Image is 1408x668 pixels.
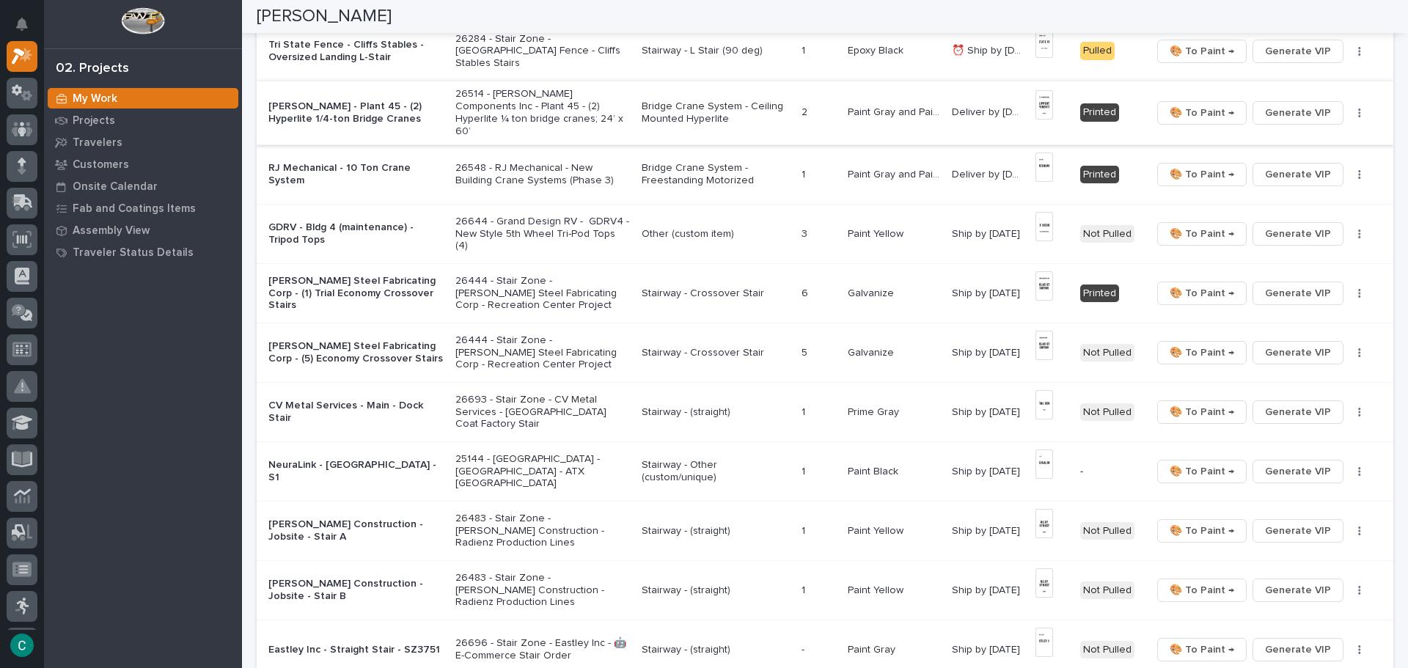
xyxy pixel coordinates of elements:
[268,221,444,246] p: GDRV - Bldg 4 (maintenance) - Tripod Tops
[848,581,906,597] p: Paint Yellow
[1157,282,1247,305] button: 🎨 To Paint →
[952,641,1023,656] p: Ship by [DATE]
[44,197,242,219] a: Fab and Coatings Items
[642,162,790,187] p: Bridge Crane System - Freestanding Motorized
[1170,43,1234,60] span: 🎨 To Paint →
[848,166,943,181] p: Paint Gray and Paint Yellow
[1253,101,1343,125] button: Generate VIP
[802,166,808,181] p: 1
[642,100,790,125] p: Bridge Crane System - Ceiling Mounted Hyperlite
[257,560,1393,620] tr: [PERSON_NAME] Construction - Jobsite - Stair B26483 - Stair Zone - [PERSON_NAME] Construction - R...
[802,42,808,57] p: 1
[848,344,897,359] p: Galvanize
[1265,43,1331,60] span: Generate VIP
[1080,344,1134,362] div: Not Pulled
[455,513,629,549] p: 26483 - Stair Zone - [PERSON_NAME] Construction - Radienz Production Lines
[1265,104,1331,122] span: Generate VIP
[642,406,790,419] p: Stairway - (straight)
[455,572,629,609] p: 26483 - Stair Zone - [PERSON_NAME] Construction - Radienz Production Lines
[1265,463,1331,480] span: Generate VIP
[73,180,158,194] p: Onsite Calendar
[1265,522,1331,540] span: Generate VIP
[848,42,906,57] p: Epoxy Black
[268,275,444,312] p: [PERSON_NAME] Steel Fabricating Corp - (1) Trial Economy Crossover Stairs
[455,88,629,137] p: 26514 - [PERSON_NAME] Components Inc - Plant 45 - (2) Hyperlite ¼ ton bridge cranes; 24’ x 60’
[257,6,392,27] h2: [PERSON_NAME]
[1253,400,1343,424] button: Generate VIP
[952,522,1023,537] p: Ship by [DATE]
[73,224,150,238] p: Assembly View
[952,166,1027,181] p: Deliver by 8/25/25
[257,442,1393,502] tr: NeuraLink - [GEOGRAPHIC_DATA] - S125144 - [GEOGRAPHIC_DATA] - [GEOGRAPHIC_DATA] - ATX [GEOGRAPHIC...
[455,453,629,490] p: 25144 - [GEOGRAPHIC_DATA] - [GEOGRAPHIC_DATA] - ATX [GEOGRAPHIC_DATA]
[257,383,1393,442] tr: CV Metal Services - Main - Dock Stair26693 - Stair Zone - CV Metal Services - [GEOGRAPHIC_DATA] C...
[1253,40,1343,63] button: Generate VIP
[1080,403,1134,422] div: Not Pulled
[44,219,242,241] a: Assembly View
[268,100,444,125] p: [PERSON_NAME] - Plant 45 - (2) Hyperlite 1/4-ton Bridge Cranes
[1080,103,1119,122] div: Printed
[1170,285,1234,302] span: 🎨 To Paint →
[1170,403,1234,421] span: 🎨 To Paint →
[1080,166,1119,184] div: Printed
[1080,225,1134,243] div: Not Pulled
[1253,519,1343,543] button: Generate VIP
[1170,581,1234,599] span: 🎨 To Paint →
[257,145,1393,205] tr: RJ Mechanical - 10 Ton Crane System26548 - RJ Mechanical - New Building Crane Systems (Phase 3)Br...
[642,287,790,300] p: Stairway - Crossover Stair
[1157,519,1247,543] button: 🎨 To Paint →
[1265,166,1331,183] span: Generate VIP
[1080,42,1115,60] div: Pulled
[952,103,1027,119] p: Deliver by 8/25/25
[1265,225,1331,243] span: Generate VIP
[642,45,790,57] p: Stairway - L Stair (90 deg)
[455,33,629,70] p: 26284 - Stair Zone - [GEOGRAPHIC_DATA] Fence - Cliffs Stables Stairs
[455,162,629,187] p: 26548 - RJ Mechanical - New Building Crane Systems (Phase 3)
[18,18,37,41] div: Notifications
[952,285,1023,300] p: Ship by [DATE]
[257,501,1393,560] tr: [PERSON_NAME] Construction - Jobsite - Stair A26483 - Stair Zone - [PERSON_NAME] Construction - R...
[642,347,790,359] p: Stairway - Crossover Stair
[257,205,1393,264] tr: GDRV - Bldg 4 (maintenance) - Tripod Tops26644 - Grand Design RV - GDRV4 - New Style 5th Wheel Tr...
[1157,579,1247,602] button: 🎨 To Paint →
[73,246,194,260] p: Traveler Status Details
[802,403,808,419] p: 1
[952,344,1023,359] p: Ship by [DATE]
[802,522,808,537] p: 1
[952,403,1023,419] p: Ship by [DATE]
[1170,522,1234,540] span: 🎨 To Paint →
[73,114,115,128] p: Projects
[1253,222,1343,246] button: Generate VIP
[802,103,810,119] p: 2
[44,153,242,175] a: Customers
[44,109,242,131] a: Projects
[1080,285,1119,303] div: Printed
[268,400,444,425] p: CV Metal Services - Main - Dock Stair
[848,641,898,656] p: Paint Gray
[802,463,808,478] p: 1
[952,42,1027,57] p: ⏰ Ship by 8/20/25
[44,241,242,263] a: Traveler Status Details
[1080,641,1134,659] div: Not Pulled
[1253,579,1343,602] button: Generate VIP
[848,403,902,419] p: Prime Gray
[268,39,444,64] p: Tri State Fence - Cliffs Stables - Oversized Landing L-Stair
[802,344,810,359] p: 5
[257,264,1393,323] tr: [PERSON_NAME] Steel Fabricating Corp - (1) Trial Economy Crossover Stairs26444 - Stair Zone - [PE...
[268,459,444,484] p: NeuraLink - [GEOGRAPHIC_DATA] - S1
[44,131,242,153] a: Travelers
[1157,222,1247,246] button: 🎨 To Paint →
[44,87,242,109] a: My Work
[1265,581,1331,599] span: Generate VIP
[1253,460,1343,483] button: Generate VIP
[73,92,117,106] p: My Work
[1157,40,1247,63] button: 🎨 To Paint →
[802,285,811,300] p: 6
[1170,641,1234,658] span: 🎨 To Paint →
[1157,638,1247,661] button: 🎨 To Paint →
[642,584,790,597] p: Stairway - (straight)
[1157,101,1247,125] button: 🎨 To Paint →
[56,61,129,77] div: 02. Projects
[1253,163,1343,186] button: Generate VIP
[1265,641,1331,658] span: Generate VIP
